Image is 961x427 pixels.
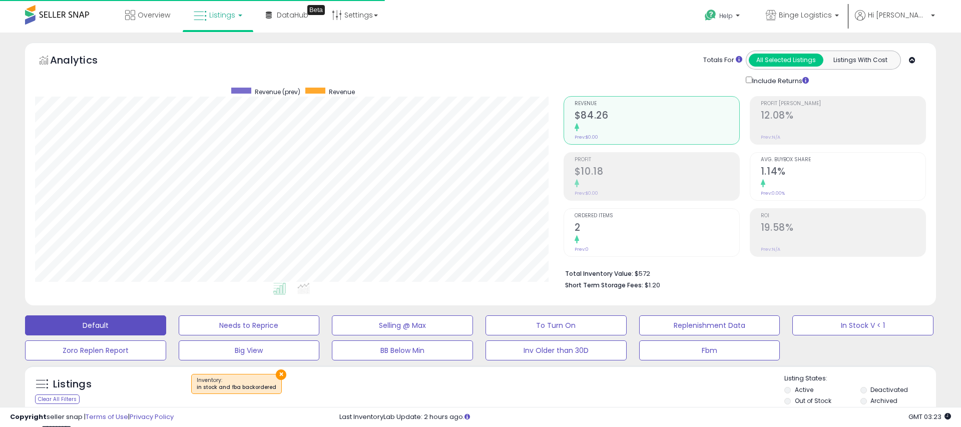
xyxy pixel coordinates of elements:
button: Replenishment Data [639,315,780,335]
h2: 12.08% [761,110,925,123]
button: Inv Older than 30D [486,340,627,360]
span: Revenue [329,88,355,96]
button: In Stock V < 1 [792,315,933,335]
a: Terms of Use [86,412,128,421]
button: To Turn On [486,315,627,335]
a: Hi [PERSON_NAME] [855,10,935,33]
div: Include Returns [738,75,821,86]
small: Prev: N/A [761,134,780,140]
h5: Analytics [50,53,117,70]
small: Prev: 0.00% [761,190,785,196]
button: Fbm [639,340,780,360]
button: Default [25,315,166,335]
span: ROI [761,213,925,219]
h2: $84.26 [575,110,739,123]
div: in stock and fba backordered [197,384,276,391]
h2: 1.14% [761,166,925,179]
label: Archived [870,396,897,405]
span: 2025-08-17 03:23 GMT [908,412,951,421]
span: Help [719,12,733,20]
label: Out of Stock [795,396,831,405]
small: Prev: $0.00 [575,134,598,140]
small: Prev: $0.00 [575,190,598,196]
div: Last InventoryLab Update: 2 hours ago. [339,412,951,422]
span: Ordered Items [575,213,739,219]
b: Total Inventory Value: [565,269,633,278]
strong: Copyright [10,412,47,421]
span: Revenue [575,101,739,107]
button: Selling @ Max [332,315,473,335]
a: Help [697,2,750,33]
b: Short Term Storage Fees: [565,281,643,289]
a: Privacy Policy [130,412,174,421]
div: Clear All Filters [35,394,80,404]
div: Totals For [703,56,742,65]
span: $1.20 [645,280,660,290]
i: Get Help [704,9,717,22]
h2: 19.58% [761,222,925,235]
button: × [276,369,286,380]
span: Overview [138,10,170,20]
button: All Selected Listings [749,54,823,67]
span: Listings [209,10,235,20]
span: Binge Logistics [779,10,832,20]
small: Prev: 0 [575,246,589,252]
span: Revenue (prev) [255,88,300,96]
h2: $10.18 [575,166,739,179]
span: Inventory : [197,376,276,391]
span: DataHub [277,10,308,20]
span: Profit [PERSON_NAME] [761,101,925,107]
button: Big View [179,340,320,360]
li: $572 [565,267,918,279]
div: Tooltip anchor [307,5,325,15]
button: Zoro Replen Report [25,340,166,360]
span: Avg. Buybox Share [761,157,925,163]
p: Listing States: [784,374,935,383]
button: Needs to Reprice [179,315,320,335]
button: BB Below Min [332,340,473,360]
label: Deactivated [870,385,908,394]
h5: Listings [53,377,92,391]
div: seller snap | | [10,412,174,422]
span: Hi [PERSON_NAME] [868,10,928,20]
small: Prev: N/A [761,246,780,252]
button: Listings With Cost [823,54,897,67]
span: Profit [575,157,739,163]
h2: 2 [575,222,739,235]
label: Active [795,385,813,394]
